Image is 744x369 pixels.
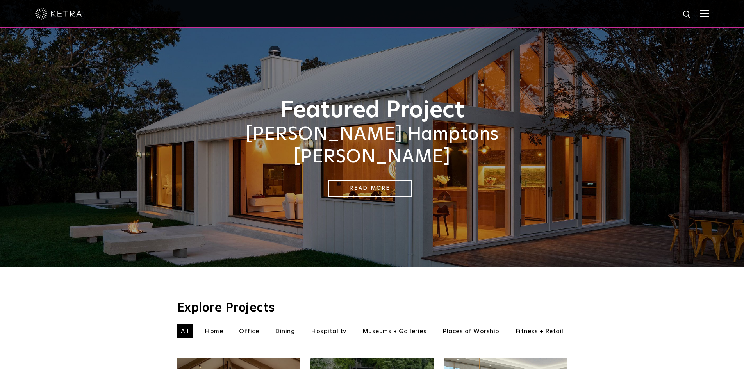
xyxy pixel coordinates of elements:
[177,123,567,168] h2: [PERSON_NAME] Hamptons [PERSON_NAME]
[271,324,299,338] li: Dining
[307,324,350,338] li: Hospitality
[201,324,227,338] li: Home
[682,10,692,20] img: search icon
[177,98,567,123] h1: Featured Project
[328,180,412,197] a: Read More
[439,324,503,338] li: Places of Worship
[512,324,567,338] li: Fitness + Retail
[177,302,567,314] h3: Explore Projects
[177,324,193,338] li: All
[235,324,263,338] li: Office
[359,324,431,338] li: Museums + Galleries
[700,10,709,17] img: Hamburger%20Nav.svg
[35,8,82,20] img: ketra-logo-2019-white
